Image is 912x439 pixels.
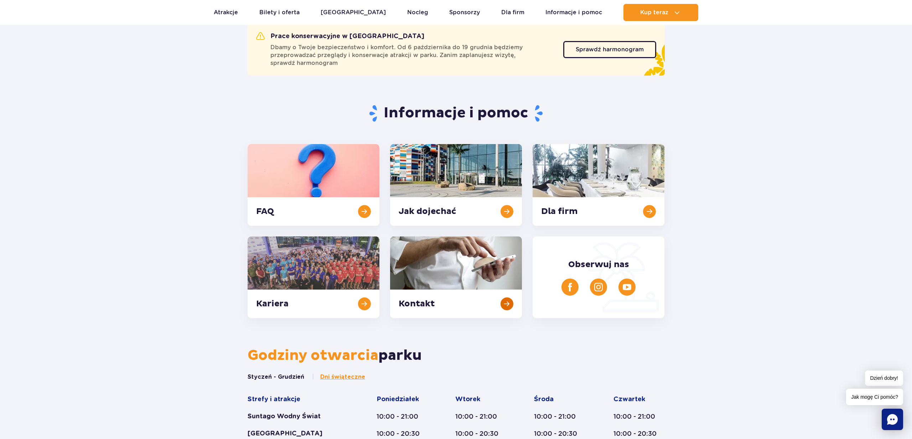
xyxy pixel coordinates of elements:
span: Sprawdź harmonogram [576,47,644,52]
div: [GEOGRAPHIC_DATA] [248,429,349,438]
div: Chat [882,409,903,430]
h1: Informacje i pomoc [248,104,665,123]
a: Informacje i pomoc [545,4,602,21]
span: Dzień dobry! [865,371,903,386]
div: Strefy i atrakcje [248,395,349,404]
div: 10:00 - 21:00 [534,412,586,421]
a: Atrakcje [214,4,238,21]
span: Godziny otwarcia [248,347,378,364]
button: Styczeń - Grudzień [248,373,304,381]
div: Środa [534,395,586,404]
div: Poniedziałek [377,395,428,404]
div: 10:00 - 20:30 [377,429,428,438]
img: YouTube [623,283,631,291]
div: 10:00 - 20:30 [534,429,586,438]
div: 10:00 - 21:00 [377,412,428,421]
span: Kup teraz [640,9,668,16]
span: Jak mogę Ci pomóc? [846,389,903,405]
button: Dni świąteczne [312,373,365,381]
a: Sprawdź harmonogram [563,41,656,58]
img: Instagram [594,283,603,291]
span: Dni świąteczne [320,373,365,381]
h2: Prace konserwacyjne w [GEOGRAPHIC_DATA] [256,32,424,41]
div: 10:00 - 21:00 [455,412,507,421]
a: Sponsorzy [449,4,480,21]
div: Suntago Wodny Świat [248,412,349,421]
div: Czwartek [613,395,665,404]
a: Bilety i oferta [259,4,300,21]
div: 10:00 - 20:30 [455,429,507,438]
img: Facebook [566,283,574,291]
span: Dbamy o Twoje bezpieczeństwo i komfort. Od 6 października do 19 grudnia będziemy przeprowadzać pr... [270,44,555,67]
div: 10:00 - 21:00 [613,412,665,421]
div: Wtorek [455,395,507,404]
button: Kup teraz [623,4,698,21]
a: Nocleg [407,4,428,21]
a: Dla firm [501,4,524,21]
div: 10:00 - 20:30 [613,429,665,438]
a: [GEOGRAPHIC_DATA] [321,4,386,21]
span: Obserwuj nas [568,259,629,270]
h2: parku [248,347,665,364]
